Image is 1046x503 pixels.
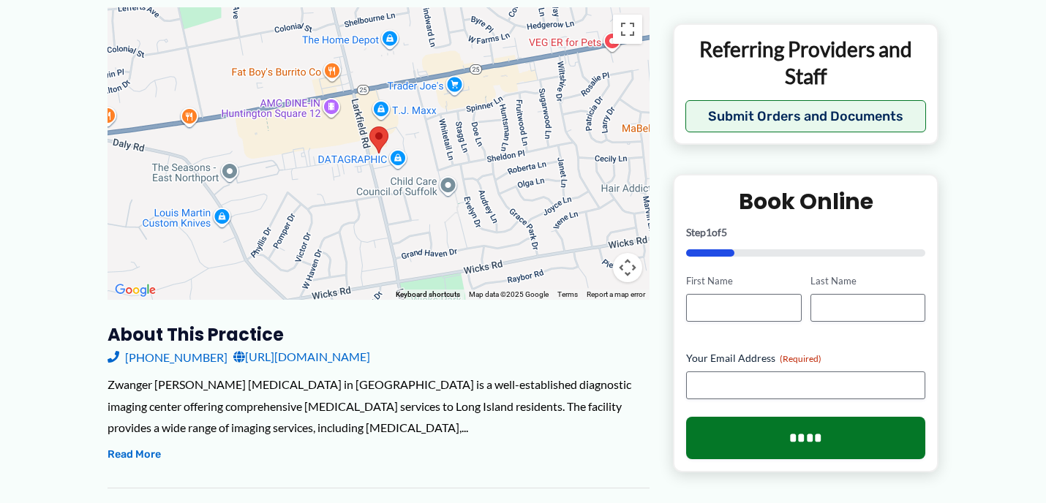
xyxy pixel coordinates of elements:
[108,374,650,439] div: Zwanger [PERSON_NAME] [MEDICAL_DATA] in [GEOGRAPHIC_DATA] is a well-established diagnostic imagin...
[108,446,161,464] button: Read More
[108,323,650,346] h3: About this practice
[111,281,159,300] img: Google
[686,187,925,216] h2: Book Online
[396,290,460,300] button: Keyboard shortcuts
[810,274,925,288] label: Last Name
[686,227,925,238] p: Step of
[587,290,645,298] a: Report a map error
[557,290,578,298] a: Terms (opens in new tab)
[706,226,712,238] span: 1
[233,346,370,368] a: [URL][DOMAIN_NAME]
[686,274,801,288] label: First Name
[111,281,159,300] a: Open this area in Google Maps (opens a new window)
[721,226,727,238] span: 5
[469,290,549,298] span: Map data ©2025 Google
[685,100,926,132] button: Submit Orders and Documents
[613,253,642,282] button: Map camera controls
[686,350,925,365] label: Your Email Address
[685,36,926,89] p: Referring Providers and Staff
[613,15,642,44] button: Toggle fullscreen view
[108,346,227,368] a: [PHONE_NUMBER]
[780,352,821,363] span: (Required)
